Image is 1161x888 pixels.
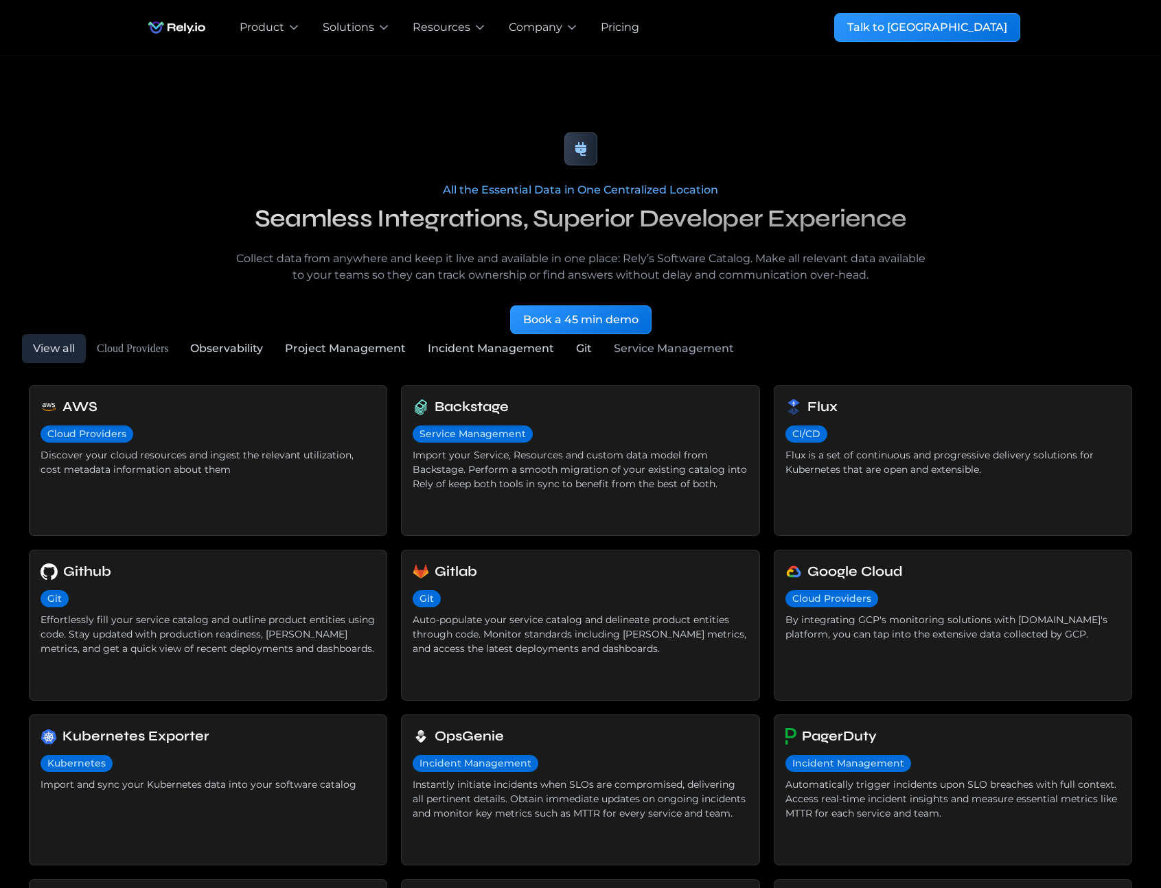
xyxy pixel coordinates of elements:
div: All the Essential Data in One Centralized Location [229,182,932,198]
a: Book a 45 min demo [510,305,652,334]
a: Google Cloud [785,561,1120,582]
a: Kubernetes Exporter [41,726,376,747]
div: Cloud Providers [47,427,126,441]
div: Project Management [285,340,406,357]
a: Backstage [413,397,748,417]
h2: Seamless Integrations, Superior Developer Experience [229,198,932,239]
div: Auto-populate your service catalog and delineate product entities through code. Monitor standards... [413,613,748,656]
div: Incident Management [419,756,531,771]
div: Flux is a set of continuous and progressive delivery solutions for Kubernetes that are open and e... [785,448,1120,477]
a: home [141,14,212,41]
div: Service Management [614,340,734,357]
a: PagerDuty [785,726,1120,747]
a: Talk to [GEOGRAPHIC_DATA] [834,13,1020,42]
div: View all [33,340,75,357]
div: Import and sync your Kubernetes data into your software catalog [41,778,376,792]
div: CI/CD [792,427,820,441]
div: Git [47,592,62,606]
div: Cloud Providers [97,340,168,357]
a: Flux [785,397,1120,417]
div: By integrating GCP's monitoring solutions with [DOMAIN_NAME]'s platform, you can tap into the ext... [785,613,1120,642]
h6: Github [63,561,111,582]
div: Kubernetes [47,756,106,771]
div: Product [240,19,284,36]
div: Instantly initiate incidents when SLOs are compromised, delivering all pertinent details. Obtain ... [413,778,748,821]
img: Rely.io logo [141,14,212,41]
div: Git [576,340,592,357]
div: Import your Service, Resources and custom data model from Backstage. Perform a smooth migration o... [413,448,748,491]
h6: OpsGenie [435,726,504,747]
h6: Flux [807,397,838,417]
h6: Backstage [435,397,509,417]
div: Cloud Providers [792,592,871,606]
div: Incident Management [428,340,554,357]
h6: Kubernetes Exporter [62,726,209,747]
div: Book a 45 min demo [523,312,639,328]
a: Gitlab [413,561,748,582]
a: Github [41,561,376,582]
h6: Google Cloud [807,561,903,582]
a: AWS [41,397,376,417]
div: Automatically trigger incidents upon SLO breaches with full context. Access real-time incident in... [785,778,1120,821]
h6: PagerDuty [802,726,877,747]
div: Service Management [419,427,526,441]
a: Pricing [601,19,639,36]
h6: Gitlab [435,561,477,582]
div: Company [509,19,562,36]
h6: AWS [62,397,97,417]
div: Incident Management [792,756,904,771]
div: Resources [413,19,470,36]
div: Effortlessly fill your service catalog and outline product entities using code. Stay updated with... [41,613,376,656]
div: Solutions [323,19,374,36]
div: Talk to [GEOGRAPHIC_DATA] [847,19,1007,36]
a: OpsGenie [413,726,748,747]
p: Collect data from anywhere and keep it live and available in one place: Rely’s Software Catalog. ... [229,250,932,283]
div: Observability [190,340,263,357]
div: Discover your cloud resources and ingest the relevant utilization, cost metadata information abou... [41,448,376,477]
div: Git [419,592,434,606]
